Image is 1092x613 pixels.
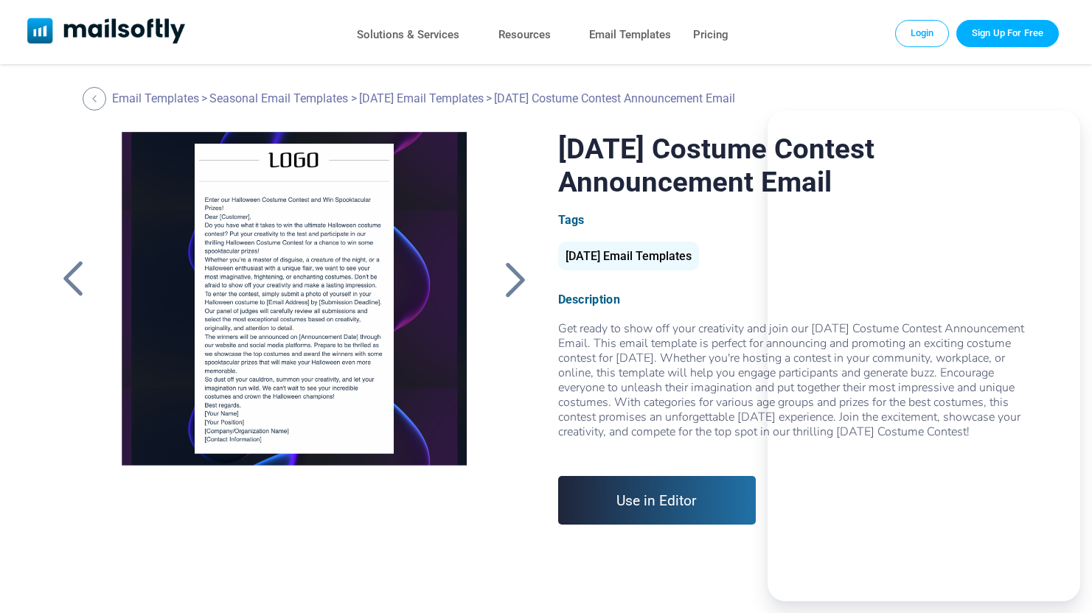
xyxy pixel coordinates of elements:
[558,242,699,270] div: [DATE] Email Templates
[558,213,1037,227] div: Tags
[209,91,348,105] a: Seasonal Email Templates
[589,24,671,46] a: Email Templates
[558,255,699,262] a: [DATE] Email Templates
[55,260,91,298] a: Back
[359,91,484,105] a: [DATE] Email Templates
[558,293,1037,306] div: Description
[357,24,459,46] a: Solutions & Services
[102,132,486,500] a: Halloween Costume Contest Announcement Email
[558,476,757,525] a: Use in Editor
[498,24,551,46] a: Resources
[895,20,950,46] a: Login
[558,132,1037,198] h1: [DATE] Costume Contest Announcement Email
[497,260,534,298] a: Back
[83,87,110,111] a: Back
[956,20,1059,46] a: Trial
[693,24,728,46] a: Pricing
[768,111,1080,601] iframe: Embedded Agent
[112,91,199,105] a: Email Templates
[558,321,1037,454] div: Get ready to show off your creativity and join our [DATE] Costume Contest Announcement Email. Thi...
[27,18,186,46] a: Mailsoftly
